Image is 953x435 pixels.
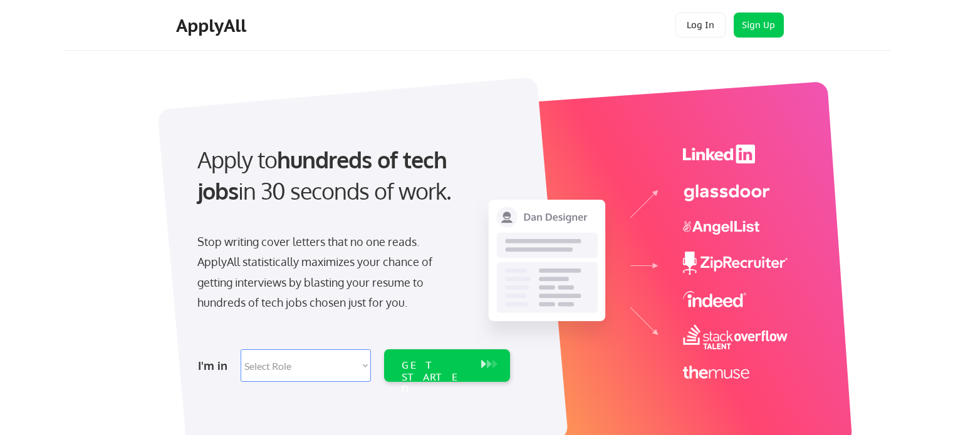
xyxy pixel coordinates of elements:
[197,144,505,207] div: Apply to in 30 seconds of work.
[176,15,250,36] div: ApplyAll
[734,13,784,38] button: Sign Up
[197,145,452,205] strong: hundreds of tech jobs
[675,13,726,38] button: Log In
[197,232,455,313] div: Stop writing cover letters that no one reads. ApplyAll statistically maximizes your chance of get...
[402,359,469,396] div: GET STARTED
[198,356,233,376] div: I'm in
